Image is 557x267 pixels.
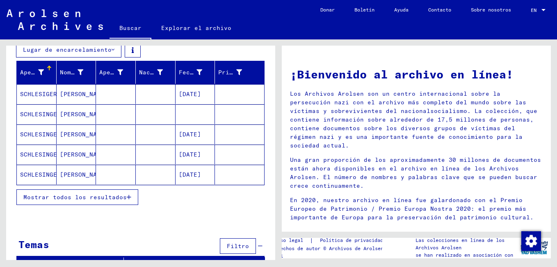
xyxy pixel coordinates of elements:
mat-cell: [PERSON_NAME] [57,145,96,164]
font: Nombre de pila [60,69,112,76]
mat-cell: SCHLESINGER [17,165,57,184]
font: | [310,236,313,245]
a: Buscar [110,18,151,39]
font: Prisionero # [218,69,263,76]
mat-cell: [DATE] [176,84,215,104]
img: Arolsen_neg.svg [7,9,103,30]
mat-header-cell: Geburtsname [96,61,136,84]
font: Apellido de soltera [99,69,169,76]
div: Nacimiento [139,66,175,79]
div: Fecha de nacimiento [179,66,215,79]
div: Nombre de pila [60,66,96,79]
mat-cell: [PERSON_NAME] [57,104,96,124]
p: En 2020, nuestro archivo en línea fue galardonado con el Premio Europeo de Patrimonio / Premio Eu... [290,196,543,222]
mat-header-cell: Nachname [17,61,57,84]
font: Lugar de encarcelamiento [23,46,112,53]
font: Nacimiento [139,69,176,76]
div: Prisionero # [218,66,254,79]
button: Lugar de encarcelamiento [16,42,121,58]
mat-cell: [PERSON_NAME] [57,124,96,144]
div: Apellido de soltera [99,66,135,79]
p: Una gran proporción de los aproximadamente 30 millones de documentos están ahora disponibles en e... [290,156,543,190]
a: Política de privacidad [313,236,393,245]
font: Apellido [20,69,50,76]
p: Las colecciones en línea de los Archivos Arolsen [415,237,517,251]
p: Los Archivos Arolsen son un centro internacional sobre la persecución nazi con el archivo más com... [290,90,543,150]
mat-cell: SCHLESIGER [17,84,57,104]
p: Derechos de autor © Archivos de Arolsen, 2021 [272,245,393,260]
mat-cell: [DATE] [176,165,215,184]
a: Explorar el archivo [151,18,241,38]
mat-header-cell: Prisoner # [215,61,264,84]
mat-header-cell: Geburt‏ [136,61,176,84]
mat-cell: SCHLESINGER [17,104,57,124]
h1: ¡Bienvenido al archivo en línea! [290,66,543,83]
mat-cell: [PERSON_NAME] [57,84,96,104]
font: Fecha de nacimiento [179,69,249,76]
mat-cell: [DATE] [176,145,215,164]
button: Mostrar todos los resultados [16,189,138,205]
img: yv_logo.png [519,237,550,258]
mat-header-cell: Geburtsdatum [176,61,215,84]
mat-header-cell: Vorname [57,61,96,84]
mat-cell: SCHLESINGER [17,124,57,144]
mat-cell: SCHLESINGER [17,145,57,164]
mat-cell: [PERSON_NAME] [57,165,96,184]
span: EN [531,7,540,13]
p: se han realizado en asociación con [415,251,517,259]
span: Filtro [227,242,249,250]
img: Cambiar el consentimiento [521,231,541,251]
mat-cell: [DATE] [176,124,215,144]
div: Temas [18,237,49,252]
div: Apellido [20,66,56,79]
span: Mostrar todos los resultados [23,193,127,201]
a: Aviso legal [272,236,310,245]
button: Filtro [220,238,256,254]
